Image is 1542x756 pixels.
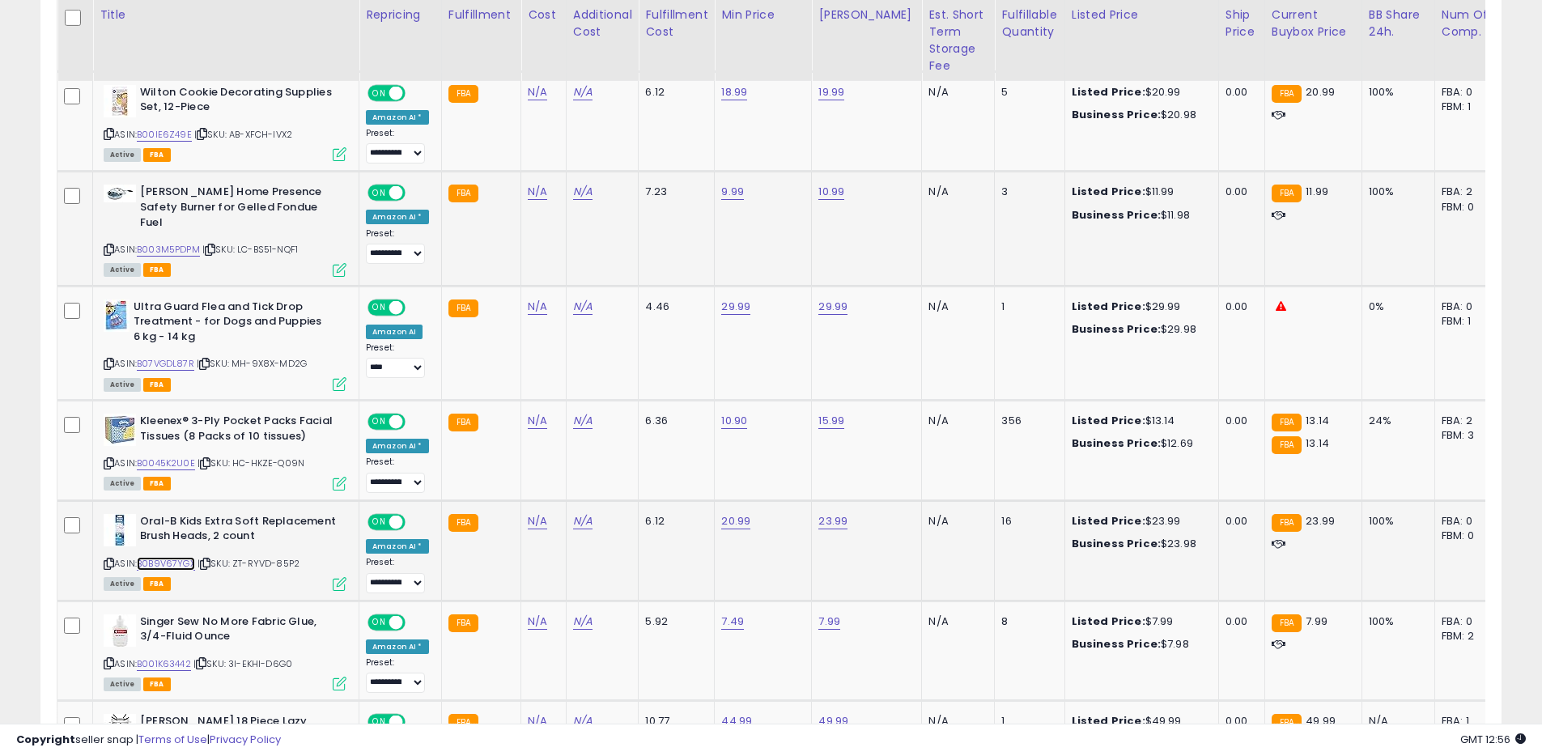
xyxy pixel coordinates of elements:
a: N/A [528,184,547,200]
b: Listed Price: [1072,413,1145,428]
div: $13.14 [1072,414,1206,428]
div: 0.00 [1226,299,1252,314]
div: ASIN: [104,85,346,160]
div: $7.99 [1072,614,1206,629]
div: 3 [1001,185,1051,199]
a: 9.99 [721,184,744,200]
div: $23.99 [1072,514,1206,529]
a: B00IE6Z49E [137,128,192,142]
div: 5.92 [645,614,702,629]
div: $23.98 [1072,537,1206,551]
img: 51bZ9kFMJ2L._SL40_.jpg [104,299,130,332]
div: 0.00 [1226,414,1252,428]
a: N/A [528,84,547,100]
b: Business Price: [1072,536,1161,551]
div: Amazon AI * [366,210,429,224]
div: Est. Short Term Storage Fee [928,6,988,74]
div: BB Share 24h. [1369,6,1428,40]
div: $20.98 [1072,108,1206,122]
div: $29.99 [1072,299,1206,314]
a: 19.99 [818,84,844,100]
span: OFF [403,300,429,314]
div: N/A [928,299,982,314]
div: Amazon AI * [366,439,429,453]
div: N/A [928,614,982,629]
div: ASIN: [104,414,346,489]
a: 10.90 [721,413,747,429]
a: Privacy Policy [210,732,281,747]
b: Wilton Cookie Decorating Supplies Set, 12-Piece [140,85,337,119]
span: | SKU: LC-BS51-NQF1 [202,243,298,256]
div: ASIN: [104,299,346,389]
div: $20.99 [1072,85,1206,100]
div: 0.00 [1226,85,1252,100]
span: 23.99 [1306,513,1335,529]
span: FBA [143,677,171,691]
a: 15.99 [818,413,844,429]
div: FBA: 0 [1442,85,1495,100]
small: FBA [1272,414,1302,431]
span: | SKU: MH-9X8X-MD2G [197,357,307,370]
small: FBA [448,514,478,532]
span: ON [369,415,389,429]
div: FBA: 0 [1442,514,1495,529]
div: FBM: 1 [1442,100,1495,114]
b: Listed Price: [1072,84,1145,100]
img: 31nqv4fOWgL._SL40_.jpg [104,614,136,647]
strong: Copyright [16,732,75,747]
small: FBA [448,414,478,431]
a: N/A [528,299,547,315]
img: 31MgBmIPVyL._SL40_.jpg [104,185,136,202]
a: 18.99 [721,84,747,100]
small: FBA [448,85,478,103]
div: 4.46 [645,299,702,314]
a: B003M5PDPM [137,243,200,257]
div: 1 [1001,299,1051,314]
a: B0045K2U0E [137,457,195,470]
small: FBA [1272,514,1302,532]
div: N/A [928,414,982,428]
b: Business Price: [1072,435,1161,451]
div: seller snap | | [16,733,281,748]
div: $11.99 [1072,185,1206,199]
div: Cost [528,6,559,23]
div: 24% [1369,414,1422,428]
span: | SKU: AB-XFCH-IVX2 [194,128,292,141]
div: ASIN: [104,514,346,589]
b: Listed Price: [1072,299,1145,314]
span: All listings currently available for purchase on Amazon [104,677,141,691]
span: All listings currently available for purchase on Amazon [104,378,141,392]
div: 0.00 [1226,514,1252,529]
a: 29.99 [818,299,847,315]
b: Ultra Guard Flea and Tick Drop Treatment - for Dogs and Puppies 6 kg - 14 kg [134,299,330,349]
b: Singer Sew No More Fabric Glue, 3/4-Fluid Ounce [140,614,337,648]
a: N/A [573,513,593,529]
span: FBA [143,148,171,162]
div: Ship Price [1226,6,1258,40]
b: Business Price: [1072,636,1161,652]
small: FBA [448,299,478,317]
span: All listings currently available for purchase on Amazon [104,577,141,591]
div: FBA: 0 [1442,299,1495,314]
a: B0B9V67YGX [137,557,195,571]
div: $11.98 [1072,208,1206,223]
span: ON [369,515,389,529]
span: FBA [143,477,171,491]
div: 5 [1001,85,1051,100]
img: 41hqFS9qL8L._SL40_.jpg [104,514,136,546]
a: 20.99 [721,513,750,529]
div: ASIN: [104,185,346,274]
div: Preset: [366,342,429,379]
img: 51xrCtC5kEL._SL40_.jpg [104,414,136,446]
span: | SKU: HC-HKZE-Q09N [198,457,304,469]
div: N/A [928,185,982,199]
b: Listed Price: [1072,184,1145,199]
a: N/A [573,84,593,100]
a: N/A [573,614,593,630]
small: FBA [1272,436,1302,454]
span: OFF [403,86,429,100]
span: ON [369,186,389,200]
div: FBM: 0 [1442,529,1495,543]
div: 16 [1001,514,1051,529]
div: Preset: [366,128,429,164]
